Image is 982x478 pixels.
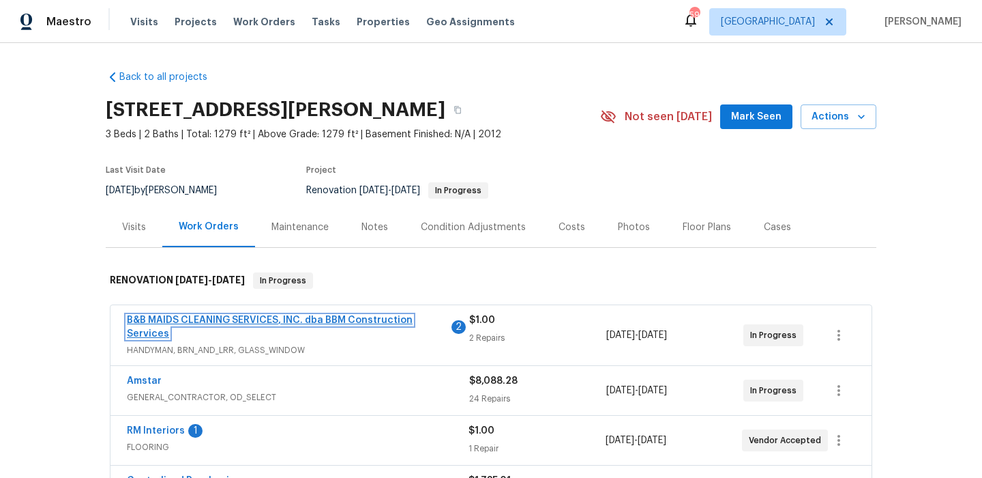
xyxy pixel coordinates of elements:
[469,315,495,325] span: $1.00
[233,15,295,29] span: Work Orders
[638,386,667,395] span: [DATE]
[306,186,488,195] span: Renovation
[106,103,445,117] h2: [STREET_ADDRESS][PERSON_NAME]
[606,434,666,447] span: -
[879,15,962,29] span: [PERSON_NAME]
[468,442,605,455] div: 1 Repair
[271,221,329,234] div: Maintenance
[175,275,245,285] span: -
[606,331,635,340] span: [DATE]
[430,186,487,195] span: In Progress
[127,315,413,339] a: B&B MAIDS CLEANING SERVICES, INC. dba BBM Construction Services
[359,186,388,195] span: [DATE]
[559,221,585,234] div: Costs
[127,440,468,454] span: FLOORING
[812,109,865,126] span: Actions
[638,331,667,340] span: [DATE]
[127,391,469,404] span: GENERAL_CONTRACTOR, OD_SELECT
[106,186,134,195] span: [DATE]
[188,424,203,438] div: 1
[801,104,876,130] button: Actions
[689,8,699,22] div: 59
[764,221,791,234] div: Cases
[130,15,158,29] span: Visits
[122,221,146,234] div: Visits
[106,70,237,84] a: Back to all projects
[468,426,494,436] span: $1.00
[469,331,606,345] div: 2 Repairs
[359,186,420,195] span: -
[357,15,410,29] span: Properties
[421,221,526,234] div: Condition Adjustments
[469,376,518,386] span: $8,088.28
[750,384,802,397] span: In Progress
[106,182,233,199] div: by [PERSON_NAME]
[212,275,245,285] span: [DATE]
[625,110,712,124] span: Not seen [DATE]
[391,186,420,195] span: [DATE]
[127,343,469,357] span: HANDYMAN, BRN_AND_LRR, GLASS_WINDOW
[606,328,667,342] span: -
[361,221,388,234] div: Notes
[469,392,606,406] div: 24 Repairs
[306,166,336,174] span: Project
[127,376,162,386] a: Amstar
[106,259,876,303] div: RENOVATION [DATE]-[DATE]In Progress
[731,109,782,126] span: Mark Seen
[175,275,208,285] span: [DATE]
[127,426,185,436] a: RM Interiors
[618,221,650,234] div: Photos
[749,434,827,447] span: Vendor Accepted
[750,328,802,342] span: In Progress
[175,15,217,29] span: Projects
[106,128,600,141] span: 3 Beds | 2 Baths | Total: 1279 ft² | Above Grade: 1279 ft² | Basement Finished: N/A | 2012
[606,436,634,445] span: [DATE]
[683,221,731,234] div: Floor Plans
[721,15,815,29] span: [GEOGRAPHIC_DATA]
[106,166,166,174] span: Last Visit Date
[606,386,635,395] span: [DATE]
[451,320,466,334] div: 2
[46,15,91,29] span: Maestro
[426,15,515,29] span: Geo Assignments
[312,17,340,27] span: Tasks
[606,384,667,397] span: -
[445,98,470,122] button: Copy Address
[110,272,245,289] h6: RENOVATION
[638,436,666,445] span: [DATE]
[179,220,239,234] div: Work Orders
[254,274,312,287] span: In Progress
[720,104,792,130] button: Mark Seen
